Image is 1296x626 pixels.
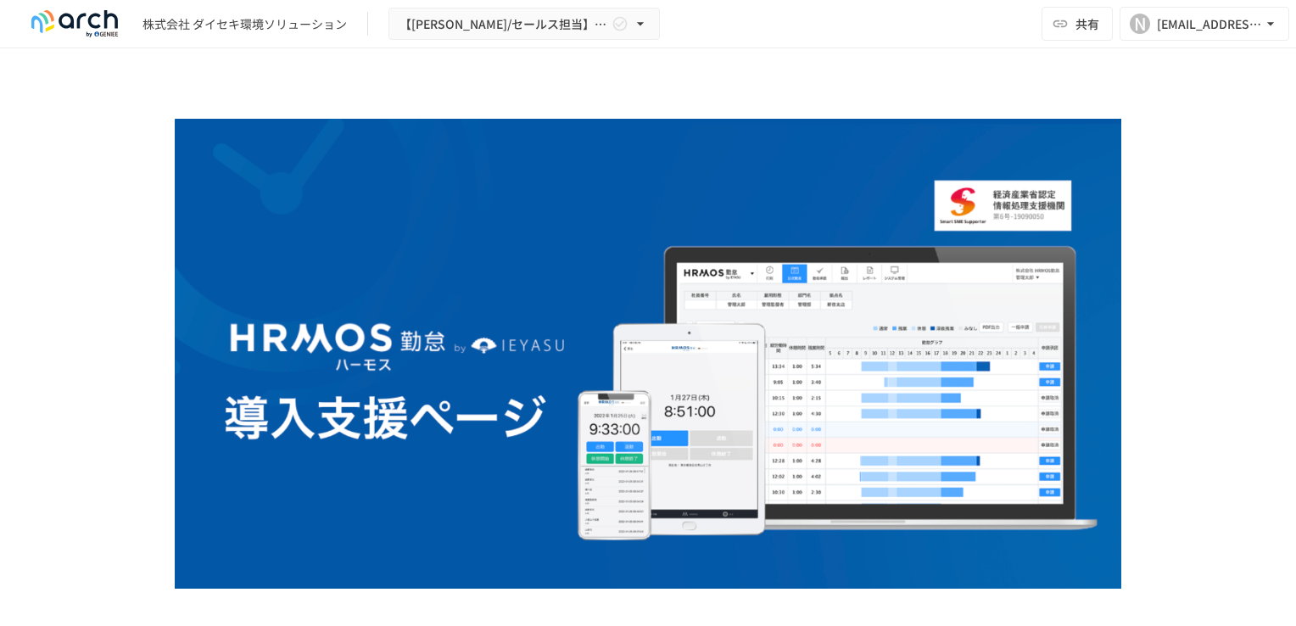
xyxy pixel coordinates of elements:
span: 【[PERSON_NAME]/セールス担当】株式会社ダイセキ環境ソリューション様_導入支援サポート [399,14,608,35]
div: 株式会社 ダイセキ環境ソリューション [142,15,347,33]
img: l0mbyLEhUrASHL3jmzuuxFt4qdie8HDrPVHkIveOjLi [175,119,1121,589]
button: 共有 [1042,7,1113,41]
button: N[EMAIL_ADDRESS][DOMAIN_NAME] [1120,7,1289,41]
div: [EMAIL_ADDRESS][DOMAIN_NAME] [1157,14,1262,35]
span: 共有 [1075,14,1099,33]
img: logo-default@2x-9cf2c760.svg [20,10,129,37]
div: N [1130,14,1150,34]
button: 【[PERSON_NAME]/セールス担当】株式会社ダイセキ環境ソリューション様_導入支援サポート [388,8,660,41]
